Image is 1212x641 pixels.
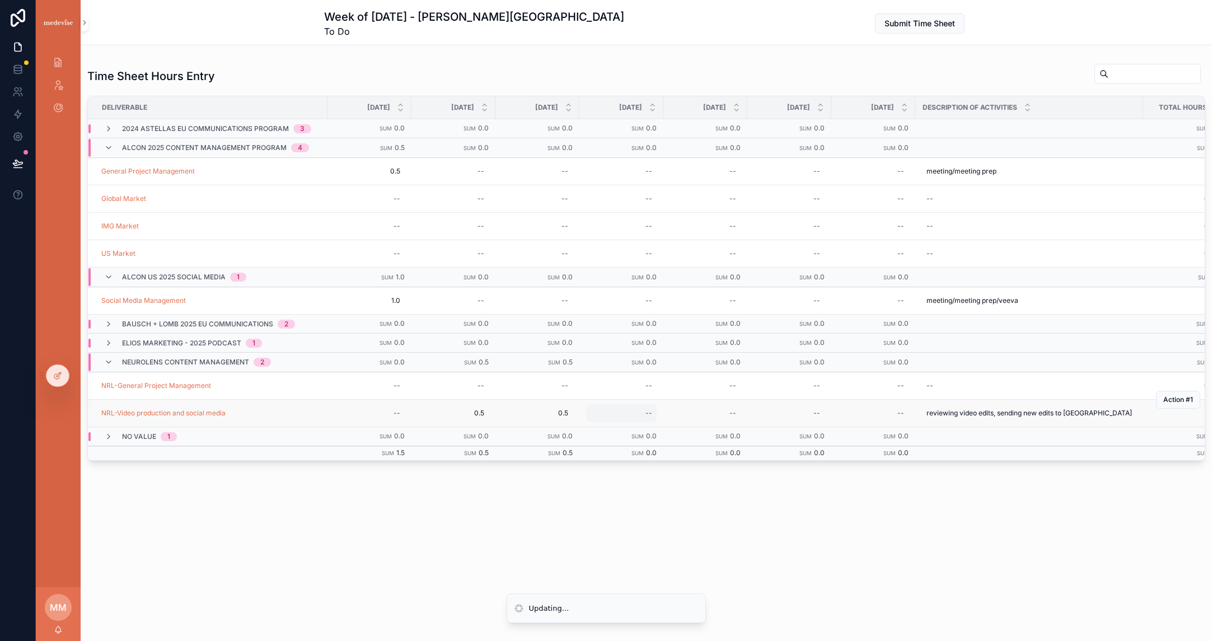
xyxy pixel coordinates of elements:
small: Sum [1196,433,1209,439]
span: [DATE] [451,103,474,112]
button: Action #1 [1156,391,1200,409]
span: meeting/meeting prep [926,167,996,176]
small: Sum [547,321,560,327]
div: 2 [260,358,264,367]
span: 0.5 [479,358,489,366]
a: US Market [101,249,135,258]
span: 0.5 [563,448,573,457]
div: -- [478,194,484,203]
div: -- [478,381,484,390]
div: -- [394,381,400,390]
div: -- [897,409,904,418]
small: Sum [799,359,812,366]
small: Sum [715,359,728,366]
span: 0.0 [730,358,741,366]
small: Sum [799,125,812,132]
small: Sum [715,145,728,151]
div: -- [729,222,736,231]
span: 0.5 [479,448,489,457]
span: 0.5 [395,143,405,152]
div: -- [394,409,400,418]
span: 0.0 [730,432,741,440]
small: Sum [381,274,394,280]
small: Sum [715,274,728,280]
div: -- [394,222,400,231]
span: 1.0 [339,296,400,305]
div: -- [813,409,820,418]
span: meeting/meeting prep/veeva [926,296,1018,305]
div: -- [478,222,484,231]
div: -- [897,167,904,176]
div: -- [897,381,904,390]
div: 2 [284,320,288,329]
div: -- [645,167,652,176]
small: Sum [464,125,476,132]
div: -- [561,222,568,231]
span: 0.0 [814,273,825,281]
span: 0.0 [814,432,825,440]
span: 0.0 [814,143,825,152]
div: -- [561,249,568,258]
span: Elios Marketing - 2025 Podcast [122,339,241,348]
div: -- [645,296,652,305]
span: Neurolens Content Management [122,358,249,367]
div: -- [645,409,652,418]
small: Sum [547,274,560,280]
small: Sum [631,274,644,280]
button: Submit Time Sheet [875,13,965,34]
span: 0.0 [646,448,657,457]
small: Sum [548,359,560,366]
span: Alcon US 2025 Social Media [122,273,226,282]
small: Sum [464,274,476,280]
a: General Project Management [101,167,195,176]
span: Submit Time Sheet [885,18,955,29]
span: 0.5 [563,358,573,366]
span: Social Media Management [101,296,186,305]
small: Sum [548,450,560,456]
small: Sum [1197,359,1209,366]
span: [DATE] [367,103,390,112]
span: 0.0 [898,273,909,281]
small: Sum [883,340,896,346]
small: Sum [1197,145,1209,151]
small: Sum [1196,321,1209,327]
small: Sum [1198,274,1210,280]
span: 0.0 [478,432,489,440]
span: Deliverable [102,103,147,112]
span: 0.5 [339,167,400,176]
small: Sum [715,125,728,132]
span: 0.0 [478,338,489,347]
span: 0.0 [646,143,657,152]
span: 0.0 [730,448,741,457]
span: 0.0 [730,338,741,347]
small: Sum [715,340,728,346]
div: -- [478,296,484,305]
span: 0.0 [814,448,825,457]
small: Sum [464,450,476,456]
div: -- [645,381,652,390]
div: 1 [167,432,170,441]
small: Sum [547,340,560,346]
span: 0.0 [730,143,741,152]
span: 0.0 [562,338,573,347]
small: Sum [464,145,476,151]
span: 0.0 [646,432,657,440]
span: 0.0 [478,143,489,152]
img: App logo [43,18,74,27]
small: Sum [883,274,896,280]
span: 0.0 [478,319,489,327]
span: 0.0 [646,319,657,327]
div: -- [729,381,736,390]
div: -- [926,249,933,258]
span: Alcon 2025 Content Management Program [122,143,287,152]
span: 0.0 [394,338,405,347]
div: -- [394,194,400,203]
small: Sum [380,359,392,366]
span: 0.0 [646,358,657,366]
small: Sum [1197,450,1209,456]
span: [DATE] [535,103,558,112]
div: -- [926,194,933,203]
small: Sum [382,450,394,456]
span: 0.0 [730,319,741,327]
